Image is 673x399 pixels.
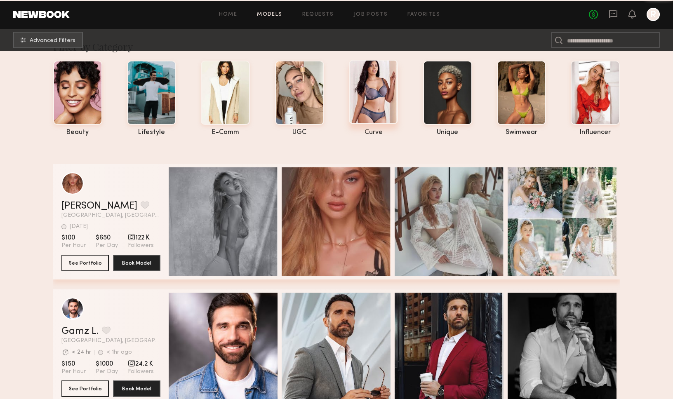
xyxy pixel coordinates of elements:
a: Gamz L. [61,326,99,336]
div: lifestyle [127,129,176,136]
span: $650 [96,234,118,242]
span: Per Day [96,242,118,249]
span: Per Hour [61,368,86,376]
div: < 1hr ago [106,350,132,355]
button: See Portfolio [61,255,109,271]
span: Per Day [96,368,118,376]
span: Followers [128,242,154,249]
span: 24.2 K [128,360,154,368]
div: < 24 hr [72,350,91,355]
a: Job Posts [354,12,388,17]
span: $1000 [96,360,118,368]
span: Advanced Filters [30,38,75,44]
button: Advanced Filters [13,32,83,48]
div: curve [349,129,398,136]
div: beauty [53,129,102,136]
span: $150 [61,360,86,368]
span: [GEOGRAPHIC_DATA], [GEOGRAPHIC_DATA] [61,213,160,218]
div: influencer [571,129,620,136]
a: Favorites [407,12,440,17]
div: [DATE] [70,224,88,230]
div: swimwear [497,129,546,136]
span: Followers [128,368,154,376]
button: Book Model [113,380,160,397]
a: Home [219,12,238,17]
button: Book Model [113,255,160,271]
button: See Portfolio [61,380,109,397]
div: unique [423,129,472,136]
span: $100 [61,234,86,242]
span: Per Hour [61,242,86,249]
a: [PERSON_NAME] [61,201,137,211]
div: UGC [275,129,324,136]
a: Models [257,12,282,17]
span: 122 K [128,234,154,242]
a: R [647,8,660,21]
a: Requests [302,12,334,17]
span: [GEOGRAPHIC_DATA], [GEOGRAPHIC_DATA] [61,338,160,344]
div: e-comm [201,129,250,136]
